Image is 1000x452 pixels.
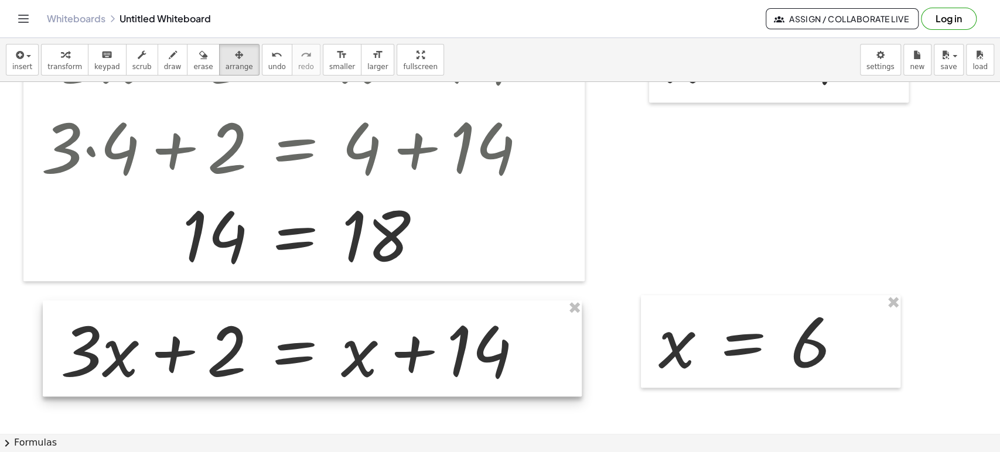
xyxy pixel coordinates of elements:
button: insert [6,44,39,76]
i: undo [271,48,282,62]
span: smaller [329,63,355,71]
button: format_sizesmaller [323,44,361,76]
span: insert [12,63,32,71]
button: format_sizelarger [361,44,394,76]
i: redo [301,48,312,62]
button: erase [187,44,219,76]
span: settings [866,63,895,71]
span: erase [193,63,213,71]
span: save [940,63,957,71]
button: draw [158,44,188,76]
span: undo [268,63,286,71]
button: Log in [921,8,977,30]
span: draw [164,63,182,71]
span: transform [47,63,82,71]
i: keyboard [101,48,112,62]
i: format_size [372,48,383,62]
button: scrub [126,44,158,76]
span: keypad [94,63,120,71]
span: redo [298,63,314,71]
span: fullscreen [403,63,437,71]
span: larger [367,63,388,71]
button: keyboardkeypad [88,44,127,76]
button: arrange [219,44,260,76]
button: new [903,44,931,76]
span: Assign / Collaborate Live [776,13,909,24]
button: redoredo [292,44,320,76]
i: format_size [336,48,347,62]
span: load [972,63,988,71]
button: load [966,44,994,76]
button: undoundo [262,44,292,76]
button: transform [41,44,88,76]
span: arrange [226,63,253,71]
button: settings [860,44,901,76]
a: Whiteboards [47,13,105,25]
span: new [910,63,924,71]
span: scrub [132,63,152,71]
button: Toggle navigation [14,9,33,28]
button: fullscreen [397,44,443,76]
button: Assign / Collaborate Live [766,8,919,29]
button: save [934,44,964,76]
